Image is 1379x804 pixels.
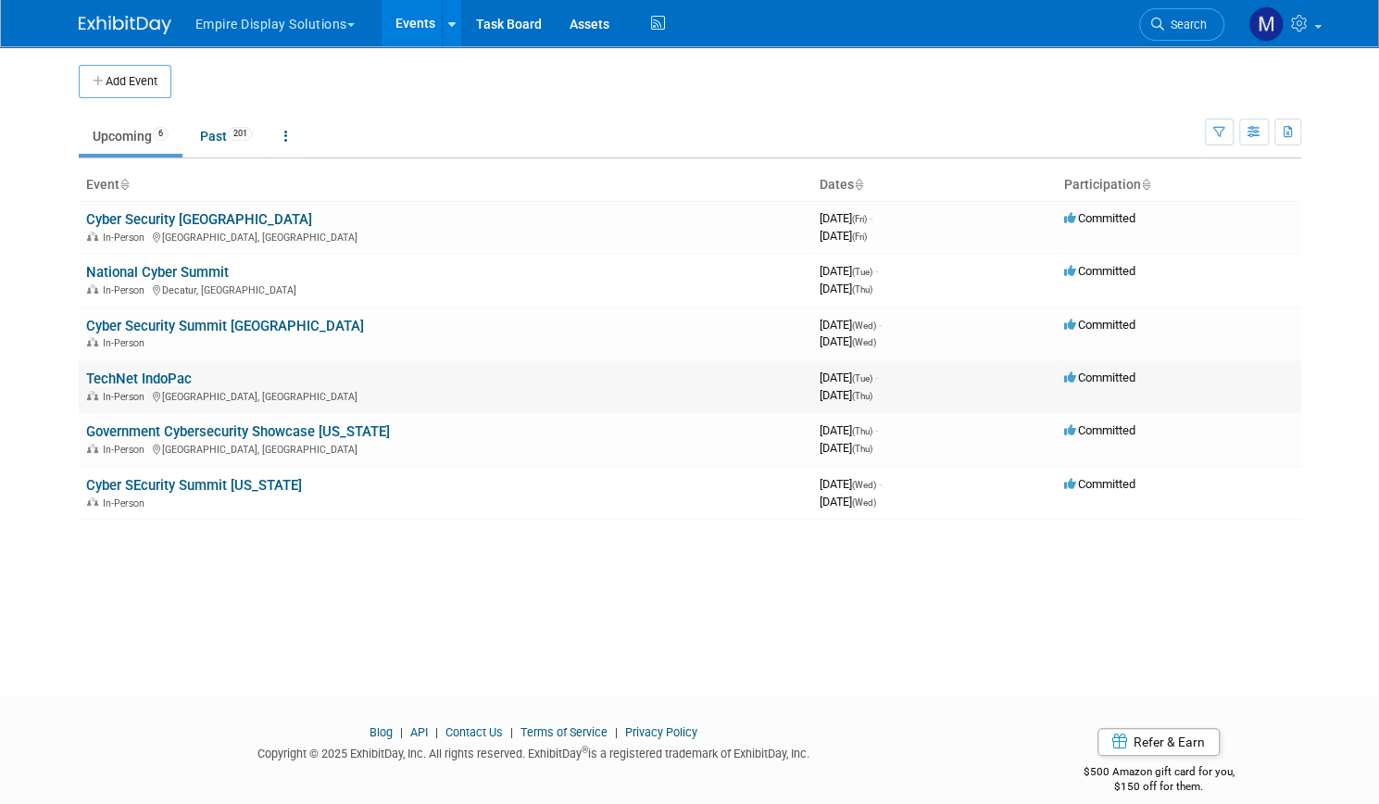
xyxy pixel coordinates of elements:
a: Cyber SEcurity Summit [US_STATE] [86,477,302,494]
img: In-Person Event [87,391,98,400]
img: In-Person Event [87,284,98,294]
span: (Fri) [852,214,867,224]
img: Matt h [1248,6,1284,42]
span: [DATE] [820,282,872,295]
span: (Thu) [852,444,872,454]
span: (Wed) [852,497,876,508]
span: - [875,371,878,384]
span: Committed [1064,371,1135,384]
th: Event [79,170,812,201]
span: [DATE] [820,423,878,437]
a: Search [1139,8,1224,41]
a: API [410,725,428,739]
span: Committed [1064,477,1135,491]
span: In-Person [103,284,150,296]
span: (Wed) [852,337,876,347]
a: Privacy Policy [625,725,697,739]
div: [GEOGRAPHIC_DATA], [GEOGRAPHIC_DATA] [86,229,805,244]
span: In-Person [103,444,150,456]
span: [DATE] [820,441,872,455]
a: TechNet IndoPac [86,371,192,387]
span: | [610,725,622,739]
span: (Tue) [852,373,872,383]
img: In-Person Event [87,497,98,507]
a: Terms of Service [520,725,608,739]
span: - [879,318,882,332]
span: [DATE] [820,229,867,243]
div: [GEOGRAPHIC_DATA], [GEOGRAPHIC_DATA] [86,388,805,403]
a: Sort by Participation Type [1141,177,1150,192]
span: (Thu) [852,391,872,401]
button: Add Event [79,65,171,98]
span: In-Person [103,232,150,244]
th: Participation [1057,170,1301,201]
div: Decatur, [GEOGRAPHIC_DATA] [86,282,805,296]
a: Cyber Security Summit [GEOGRAPHIC_DATA] [86,318,364,334]
a: National Cyber Summit [86,264,229,281]
span: Committed [1064,318,1135,332]
span: (Thu) [852,284,872,295]
div: Copyright © 2025 ExhibitDay, Inc. All rights reserved. ExhibitDay is a registered trademark of Ex... [79,741,989,762]
span: 201 [228,127,253,141]
span: (Thu) [852,426,872,436]
img: In-Person Event [87,232,98,241]
th: Dates [812,170,1057,201]
span: Committed [1064,211,1135,225]
span: In-Person [103,391,150,403]
img: In-Person Event [87,444,98,453]
span: [DATE] [820,371,878,384]
div: $150 off for them. [1016,779,1301,795]
span: (Wed) [852,480,876,490]
a: Contact Us [445,725,503,739]
sup: ® [582,745,588,755]
span: [DATE] [820,318,882,332]
span: [DATE] [820,334,876,348]
span: [DATE] [820,211,872,225]
span: [DATE] [820,264,878,278]
span: - [870,211,872,225]
span: Search [1164,18,1207,31]
span: (Tue) [852,267,872,277]
span: [DATE] [820,495,876,509]
span: (Wed) [852,320,876,331]
span: Committed [1064,423,1135,437]
span: | [395,725,407,739]
span: - [875,423,878,437]
span: | [431,725,443,739]
span: [DATE] [820,388,872,402]
a: Blog [370,725,393,739]
span: - [875,264,878,278]
span: Committed [1064,264,1135,278]
span: In-Person [103,497,150,509]
a: Government Cybersecurity Showcase [US_STATE] [86,423,390,440]
img: ExhibitDay [79,16,171,34]
span: | [506,725,518,739]
div: $500 Amazon gift card for you, [1016,752,1301,795]
a: Past201 [186,119,267,154]
a: Cyber Security [GEOGRAPHIC_DATA] [86,211,312,228]
div: [GEOGRAPHIC_DATA], [GEOGRAPHIC_DATA] [86,441,805,456]
img: In-Person Event [87,337,98,346]
span: - [879,477,882,491]
a: Sort by Start Date [854,177,863,192]
span: In-Person [103,337,150,349]
span: 6 [153,127,169,141]
span: [DATE] [820,477,882,491]
span: (Fri) [852,232,867,242]
a: Upcoming6 [79,119,182,154]
a: Sort by Event Name [119,177,129,192]
a: Refer & Earn [1097,728,1220,756]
